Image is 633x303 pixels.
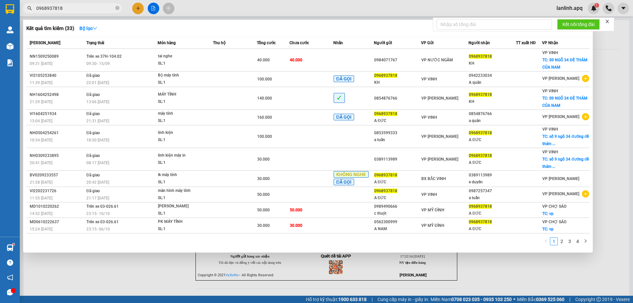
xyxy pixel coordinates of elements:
div: e duyên [469,179,516,186]
span: question-circle [7,259,13,266]
div: [PERSON_NAME] [158,203,207,210]
div: 0853599333 [374,130,421,136]
span: Thu hộ [213,41,226,45]
div: BV0209233557 [30,172,84,179]
h3: Kết quả tìm kiếm ( 33 ) [26,25,74,32]
div: 0942233034 [469,72,516,79]
span: VP [PERSON_NAME] [542,114,579,119]
span: Trên xe 03-026.61 [86,220,119,224]
span: 20:41 [DATE] [30,161,52,165]
span: plus-circle [582,75,589,82]
span: KHÔNG NGHE [334,171,369,178]
span: 0968937818 [374,173,397,177]
div: 0984071767 [374,57,421,64]
span: 09:30 - 15/09 [86,61,110,66]
span: 50.000 [257,192,270,197]
span: Trên xe 37H-104.02 [86,54,122,59]
span: 0968937818 [374,111,397,116]
strong: Bộ lọc [79,26,97,31]
span: Người nhận [468,41,490,45]
span: VP [PERSON_NAME] [542,176,579,181]
div: 0989490666 [374,203,421,210]
span: TC: số 9 ngõ 34 đường đề thám ... [542,134,589,146]
span: 0968937818 [469,220,492,224]
div: tai nghe [158,53,207,60]
span: VP Nhận [542,41,558,45]
div: SL: 1 [158,136,207,144]
span: VP CHỢ SÁO [542,220,566,224]
span: 0968937818 [469,131,492,135]
span: 23:15 - 06/10 [86,227,110,231]
span: TT xuất HĐ [516,41,536,45]
li: 4 [574,237,582,245]
div: A ĐỨC [469,226,516,232]
span: Món hàng [158,41,176,45]
div: SL: 1 [158,210,207,217]
span: close-circle [115,5,119,12]
span: right [584,239,588,243]
div: A NAM [374,226,421,232]
div: KH [374,79,421,86]
div: lk máy tính [158,171,207,179]
div: NN1509250089 [30,53,84,60]
span: TC: vp [542,211,554,216]
span: 10:54 [DATE] [30,138,52,142]
span: Đã giao [86,131,100,135]
span: 50.000 [290,208,302,212]
div: MD1010220262 [30,203,84,210]
span: Trên xe 03-026.61 [86,204,119,209]
span: ĐÃ GỌI [334,76,354,82]
img: warehouse-icon [7,244,14,251]
span: VP [PERSON_NAME] [421,157,458,162]
span: 20:42 [DATE] [86,180,109,185]
span: ĐÃ GỌI [334,179,354,185]
div: MÁY TÍNH [158,91,207,98]
a: 1 [550,238,558,245]
span: 18:50 [DATE] [86,138,109,142]
span: VP [PERSON_NAME] [542,76,579,81]
div: a quân [469,117,516,124]
span: 23:15 - 10/10 [86,211,110,216]
span: 0968937818 [469,204,492,209]
span: VP VINH [421,192,437,197]
input: Nhập số tổng đài [437,19,552,30]
span: 13:04 [DATE] [30,119,52,123]
div: KH [469,98,516,105]
a: 4 [574,238,581,245]
div: NH0309233895 [30,152,84,159]
button: Kết nối tổng đài [557,19,600,30]
div: KH [469,60,516,67]
span: 160.000 [257,115,272,120]
div: A ĐỨC [469,210,516,217]
div: SL: 1 [158,60,207,67]
div: 0854876766 [469,110,516,117]
img: warehouse-icon [7,43,14,50]
div: NH1604252498 [30,91,84,98]
span: VP VINH [542,50,558,55]
sup: 1 [13,243,15,245]
span: VP MỸ ĐÌNH [421,208,444,212]
span: 140.000 [257,96,272,101]
span: 21:28 [DATE] [30,180,52,185]
span: 0968937818 [374,189,397,193]
span: 50.000 [257,208,270,212]
span: 40.000 [257,58,270,62]
span: Đã giao [86,173,100,177]
div: VI3105253840 [30,72,84,79]
span: VP VINH [421,115,437,120]
div: 0389113989 [469,172,516,179]
span: Chưa cước [289,41,309,45]
button: left [542,237,550,245]
li: Next Page [582,237,589,245]
span: Nhãn [333,41,343,45]
img: solution-icon [7,59,14,66]
span: BX BẮC VINH [421,176,446,181]
div: VI1604251934 [30,110,84,117]
span: TC: S9 NGÕ 34 ĐÈ THÁM CỦA NAM [542,58,588,70]
span: Tổng cước [257,41,276,45]
div: linh kiện [158,129,207,136]
span: 21:17 [DATE] [86,196,109,200]
span: 21:31 [DATE] [86,119,109,123]
span: notification [7,274,13,281]
div: linh kiện máy in [158,152,207,159]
